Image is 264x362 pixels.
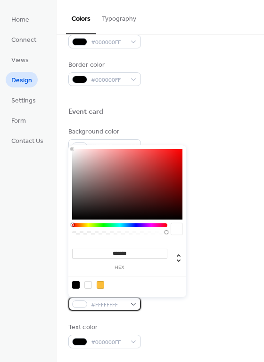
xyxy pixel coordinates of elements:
[91,142,126,152] span: #FFFFFF
[6,72,38,87] a: Design
[11,76,32,86] span: Design
[68,107,103,117] div: Event card
[6,31,42,47] a: Connect
[11,55,29,65] span: Views
[97,281,104,289] div: rgb(252, 190, 58)
[11,96,36,106] span: Settings
[91,338,126,347] span: #000000FF
[11,116,26,126] span: Form
[68,323,139,332] div: Text color
[11,15,29,25] span: Home
[6,112,32,128] a: Form
[6,52,34,67] a: Views
[68,127,139,137] div: Background color
[91,38,126,47] span: #000000FF
[6,92,41,108] a: Settings
[68,60,139,70] div: Border color
[6,11,35,27] a: Home
[11,35,36,45] span: Connect
[6,133,49,148] a: Contact Us
[84,281,92,289] div: rgb(255, 255, 255)
[91,75,126,85] span: #000000FF
[91,300,126,310] span: #FFFFFFFF
[72,281,80,289] div: rgb(0, 0, 0)
[11,136,43,146] span: Contact Us
[72,265,167,270] label: hex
